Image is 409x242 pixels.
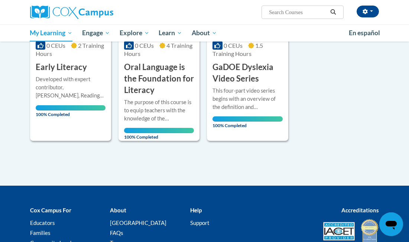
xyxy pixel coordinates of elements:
[36,105,106,117] span: 100% Completed
[357,6,379,17] button: Account Settings
[323,222,355,241] img: Accredited IACET® Provider
[30,6,113,19] img: Cox Campus
[212,116,282,128] span: 100% Completed
[36,75,106,100] div: Developed with expert contributor, [PERSON_NAME], Reading Teacher's Top Ten Tools. Through this c...
[187,24,222,42] a: About
[25,24,78,42] a: My Learning
[110,219,166,226] a: [GEOGRAPHIC_DATA]
[30,207,71,213] b: Cox Campus For
[341,207,379,213] b: Accreditations
[135,42,154,49] span: 0 CEUs
[36,62,87,73] h3: Early Literacy
[224,42,243,49] span: 0 CEUs
[110,207,126,213] b: About
[192,29,217,37] span: About
[159,29,182,37] span: Learn
[124,128,194,140] span: 100% Completed
[25,24,385,42] div: Main menu
[120,29,149,37] span: Explore
[268,8,328,17] input: Search Courses
[212,87,282,111] div: This four-part video series begins with an overview of the definition and characteristics of dysl...
[212,62,282,84] h3: GaDOE Dyslexia Video Series
[30,6,139,19] a: Cox Campus
[77,24,115,42] a: Engage
[82,29,110,37] span: Engage
[154,24,187,42] a: Learn
[36,105,106,110] div: Your progress
[30,229,51,236] a: Families
[212,116,282,122] div: Your progress
[328,8,339,17] button: Search
[30,29,72,37] span: My Learning
[46,42,65,49] span: 0 CEUs
[379,212,403,236] iframe: Button to launch messaging window
[124,62,194,96] h3: Oral Language is the Foundation for Literacy
[190,219,210,226] a: Support
[344,25,385,41] a: En español
[190,207,202,213] b: Help
[349,29,380,37] span: En español
[30,219,55,226] a: Educators
[124,128,194,133] div: Your progress
[124,98,194,123] div: The purpose of this course is to equip teachers with the knowledge of the components of oral lang...
[110,229,123,236] a: FAQs
[115,24,154,42] a: Explore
